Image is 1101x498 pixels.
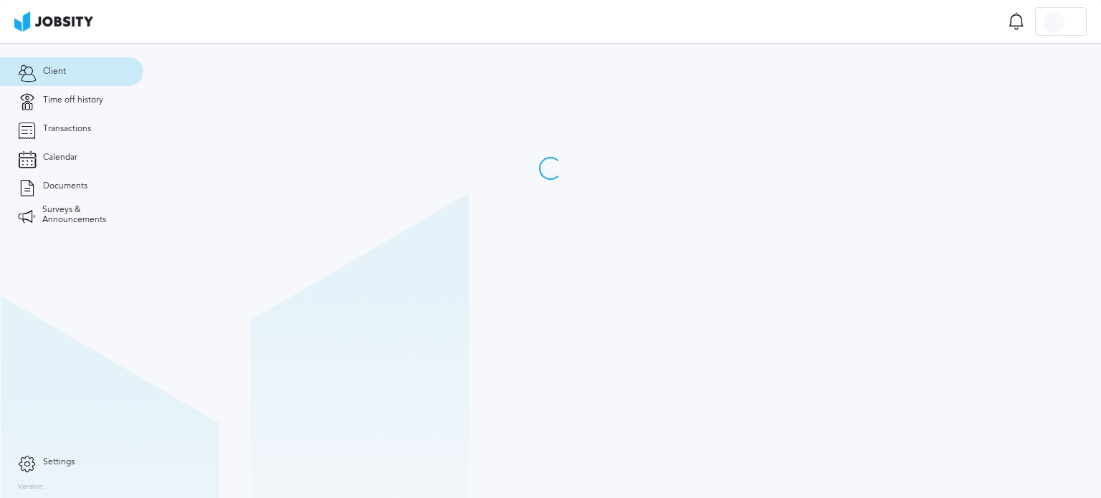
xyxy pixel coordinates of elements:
span: Time off history [43,95,103,105]
span: Client [43,67,66,77]
span: Documents [43,181,87,191]
span: Settings [43,457,75,467]
span: Transactions [43,124,91,134]
label: Version: [18,483,44,492]
img: ab4bad089aa723f57921c736e9817d99.png [14,11,93,32]
span: Surveys & Announcements [42,205,125,225]
span: Calendar [43,153,77,163]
